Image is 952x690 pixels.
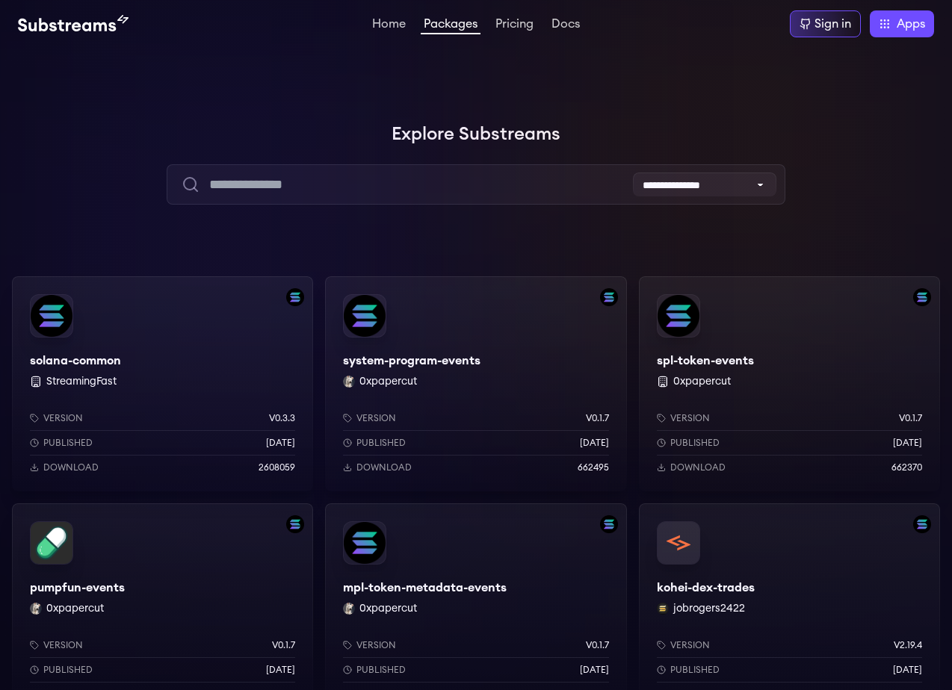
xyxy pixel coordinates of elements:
p: v0.1.7 [586,412,609,424]
button: 0xpapercut [46,601,104,616]
p: Download [43,461,99,473]
img: Filter by solana network [286,288,304,306]
button: 0xpapercut [359,374,417,389]
button: 0xpapercut [359,601,417,616]
p: 662495 [578,461,609,473]
p: Published [670,437,720,449]
p: Version [43,639,83,651]
a: Filter by solana networkspl-token-eventsspl-token-events 0xpapercutVersionv0.1.7Published[DATE]Do... [639,276,940,491]
div: Sign in [815,15,851,33]
p: Version [670,412,710,424]
a: Filter by solana networksystem-program-eventssystem-program-events0xpapercut 0xpapercutVersionv0.... [325,276,626,491]
a: Sign in [790,10,861,37]
p: Version [670,639,710,651]
p: Published [356,664,406,676]
a: Docs [548,18,583,33]
p: [DATE] [266,437,295,449]
h1: Explore Substreams [12,119,940,149]
p: Version [43,412,83,424]
button: StreamingFast [46,374,117,389]
p: Published [43,437,93,449]
p: v0.1.7 [899,412,922,424]
img: Substream's logo [18,15,129,33]
img: Filter by solana network [600,288,618,306]
a: Filter by solana networksolana-commonsolana-common StreamingFastVersionv0.3.3Published[DATE]Downl... [12,276,313,491]
p: v0.3.3 [269,412,295,424]
button: jobrogers2422 [673,601,745,616]
p: v0.1.7 [586,639,609,651]
img: Filter by solana network [913,288,931,306]
p: [DATE] [266,664,295,676]
p: [DATE] [893,664,922,676]
p: Published [670,664,720,676]
p: [DATE] [580,664,609,676]
p: Published [356,437,406,449]
p: Download [356,461,412,473]
a: Pricing [492,18,537,33]
button: 0xpapercut [673,374,731,389]
a: Home [369,18,409,33]
img: Filter by solana network [286,515,304,533]
p: v0.1.7 [272,639,295,651]
a: Packages [421,18,480,34]
img: Filter by solana network [600,515,618,533]
img: Filter by solana network [913,515,931,533]
p: 2608059 [259,461,295,473]
p: Published [43,664,93,676]
p: Version [356,639,396,651]
p: Version [356,412,396,424]
p: Download [670,461,726,473]
p: [DATE] [893,437,922,449]
p: [DATE] [580,437,609,449]
span: Apps [897,15,925,33]
p: v2.19.4 [894,639,922,651]
p: 662370 [891,461,922,473]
